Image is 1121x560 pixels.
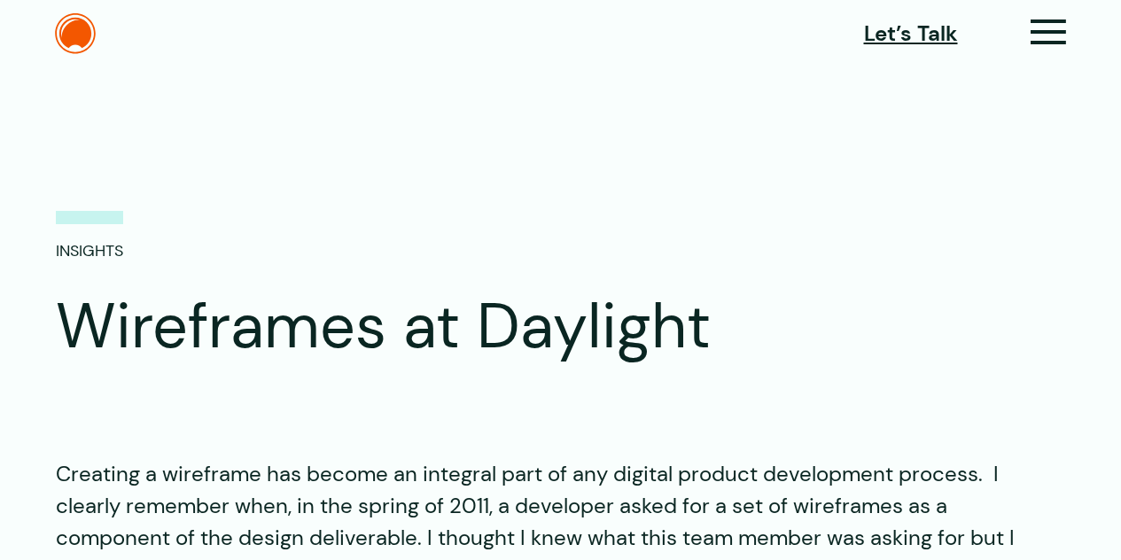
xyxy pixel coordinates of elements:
[55,13,96,54] img: The Daylight Studio Logo
[864,18,958,50] a: Let’s Talk
[56,211,123,263] p: Insights
[56,290,1016,364] h1: Wireframes at Daylight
